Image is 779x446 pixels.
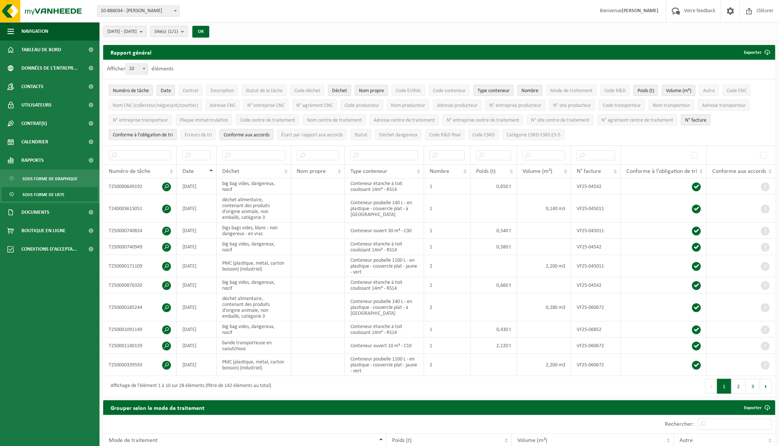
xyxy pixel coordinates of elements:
[396,88,421,94] span: Code EURAL
[21,203,49,222] span: Documents
[328,85,351,96] button: DéchetDéchet: Activate to sort
[21,151,44,170] span: Rapports
[21,77,43,96] span: Contacts
[345,354,425,376] td: Conteneur poubelle 1100 L - en plastique - couvercle plat - jaune - vert
[177,255,217,277] td: [DATE]
[21,133,48,151] span: Calendrier
[21,222,66,240] span: Boutique en ligne
[185,132,212,138] span: Erreurs de tri
[549,100,595,111] button: N° site producteurN° site producteur : Activate to sort
[307,118,362,123] span: Nom centre de traitement
[717,379,731,394] button: 1
[391,103,425,108] span: Nom producteur
[424,195,471,223] td: 1
[109,168,150,174] span: Numéro de tâche
[107,26,137,37] span: [DATE] - [DATE]
[597,114,677,125] button: N° agrément centre de traitementN° agrément centre de traitement: Activate to sort
[217,195,291,223] td: déchet alimentaire, contenant des produits d'origine animale, non emballé, catégorie 3
[531,118,590,123] span: N° site centre de traitement
[622,8,659,14] strong: [PERSON_NAME]
[600,85,630,96] button: Code R&DCode R&amp;D: Activate to sort
[98,6,179,16] span: 10-886034 - ROSIER - MOUSTIER
[103,26,147,37] button: [DATE] - [DATE]
[179,85,203,96] button: ContratContrat: Activate to sort
[103,195,177,223] td: T240003615051
[109,100,202,111] button: Nom CNC (collecteur/négociant/courtier)Nom CNC (collecteur/négociant/courtier): Activate to sort
[220,129,273,140] button: Conforme aux accords : Activate to sort
[303,114,366,125] button: Nom centre de traitementNom centre de traitement: Activate to sort
[649,100,694,111] button: Nom transporteurNom transporteur: Activate to sort
[236,114,299,125] button: Code centre de traitementCode centre de traitement: Activate to sort
[681,114,710,125] button: N° factureN° facture: Activate to sort
[168,29,178,34] count: (1/1)
[472,132,495,138] span: Code CSRD
[424,293,471,321] td: 2
[437,103,478,108] span: Adresse producteur
[424,354,471,376] td: 2
[485,100,545,111] button: N° entreprise producteurN° entreprise producteur: Activate to sort
[294,88,320,94] span: Code déchet
[424,277,471,293] td: 1
[703,88,715,94] span: Autre
[350,129,371,140] button: StatutStatut: Activate to sort
[217,178,291,195] td: big bag vides, dangereux, nocif
[109,438,157,443] span: Mode de traitement
[424,338,471,354] td: 1
[217,255,291,277] td: PMC (plastique, métal, carton boisson) (industriel)
[217,321,291,338] td: big bag vides, dangereux, nocif
[637,88,654,94] span: Poids (t)
[154,26,178,37] span: Site(s)
[571,255,621,277] td: VF25-045011
[392,438,412,443] span: Poids (t)
[177,223,217,239] td: [DATE]
[246,88,283,94] span: Statut de la tâche
[182,168,194,174] span: Date
[222,168,239,174] span: Déchet
[517,255,571,277] td: 2,200 m3
[471,277,517,293] td: 0,660 t
[387,100,429,111] button: Nom producteurNom producteur: Activate to sort
[571,178,621,195] td: VF25-04542
[478,88,510,94] span: Type conteneur
[21,59,78,77] span: Données de l'entrepr...
[665,422,694,428] label: Rechercher:
[550,88,593,94] span: Mode de traitement
[296,103,333,108] span: N° agrément CNC
[21,41,61,59] span: Tableau de bord
[738,45,775,60] button: Exporter
[21,96,52,114] span: Utilisateurs
[103,45,159,60] h2: Rapport général
[471,223,517,239] td: 0,540 t
[471,239,517,255] td: 0,580 t
[176,114,232,125] button: Plaque immatriculationPlaque immatriculation: Activate to sort
[103,255,177,277] td: T250000171109
[103,239,177,255] td: T250000740949
[517,438,547,443] span: Volume (m³)
[177,338,217,354] td: [DATE]
[731,379,746,394] button: 2
[126,64,148,74] span: 10
[698,100,750,111] button: Adresse transporteurAdresse transporteur: Activate to sort
[553,103,591,108] span: N° site producteur
[633,85,658,96] button: Poids (t)Poids (t): Activate to sort
[161,88,171,94] span: Date
[359,88,384,94] span: Nom propre
[177,239,217,255] td: [DATE]
[571,354,621,376] td: VF25-060672
[746,379,760,394] button: 3
[157,85,175,96] button: DateDate: Activate to invert sorting
[345,255,425,277] td: Conteneur poubelle 1100 L - en plastique - couvercle plat - jaune - vert
[177,178,217,195] td: [DATE]
[471,178,517,195] td: 0,650 t
[217,338,291,354] td: bande transporteuse en caoutchouc
[521,88,538,94] span: Nombre
[705,379,717,394] button: Previous
[424,255,471,277] td: 2
[760,379,772,394] button: Next
[183,88,199,94] span: Contrat
[103,400,212,415] h2: Grouper selon le mode de traitement
[345,293,425,321] td: Conteneur poubelle 140 L - en plastique - couvercle plat - à [GEOGRAPHIC_DATA]
[345,195,425,223] td: Conteneur poubelle 140 L - en plastique - couvercle plat - à [GEOGRAPHIC_DATA]
[374,118,435,123] span: Adresse centre de traitement
[103,277,177,293] td: T250000876320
